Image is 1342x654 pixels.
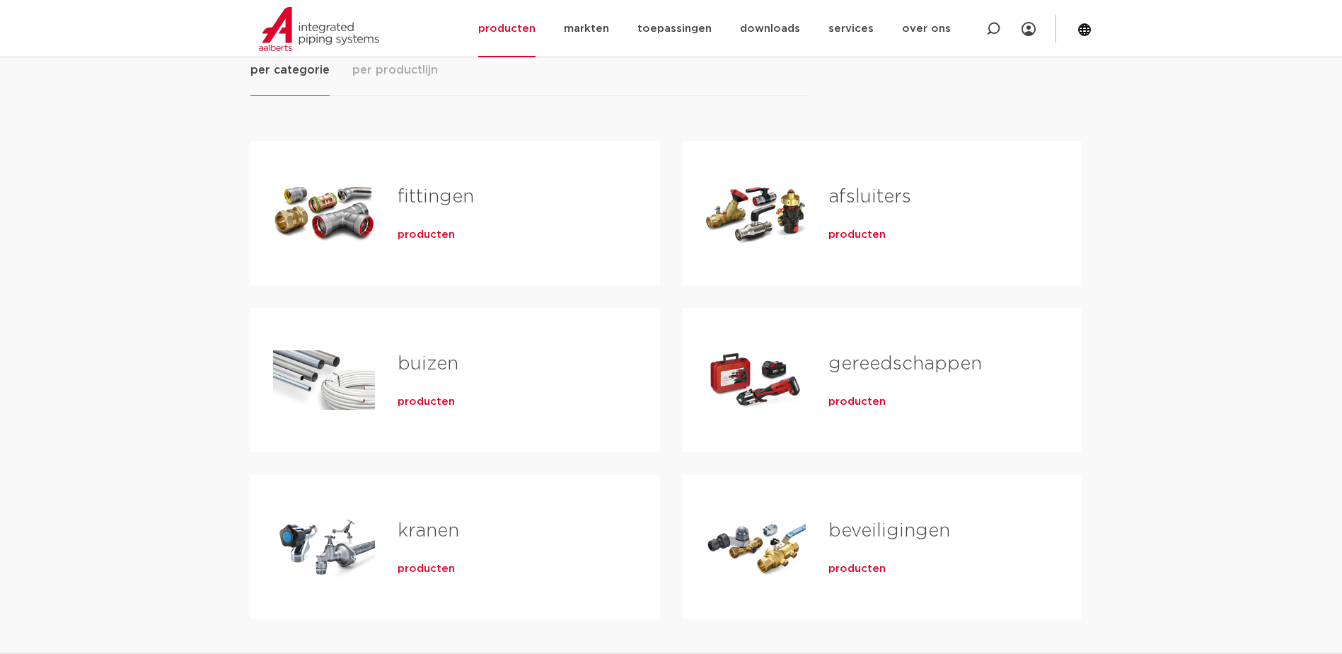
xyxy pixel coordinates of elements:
[828,562,886,576] a: producten
[828,228,886,242] a: producten
[398,395,455,409] a: producten
[398,522,459,540] a: kranen
[828,188,911,206] a: afsluiters
[828,522,950,540] a: beveiligingen
[398,228,455,242] a: producten
[250,61,1092,642] div: Tabs. Open items met enter of spatie, sluit af met escape en navigeer met de pijltoetsen.
[828,355,982,373] a: gereedschappen
[828,395,886,409] a: producten
[398,188,474,206] a: fittingen
[398,355,458,373] a: buizen
[352,62,438,79] span: per productlijn
[398,562,455,576] a: producten
[250,62,330,79] span: per categorie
